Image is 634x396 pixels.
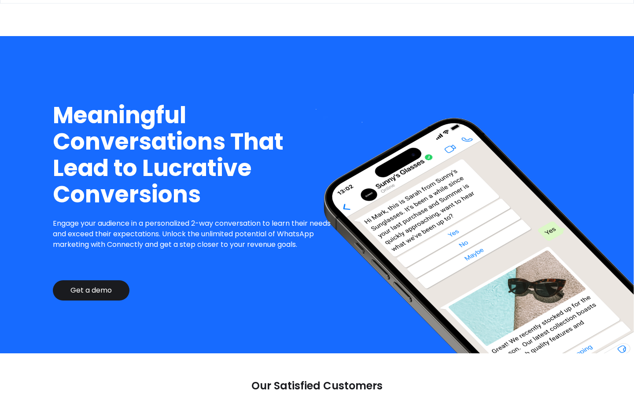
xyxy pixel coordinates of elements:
p: Engage your audience in a personalized 2-way conversation to learn their needs and exceed their e... [53,218,338,250]
ul: Language list [18,381,53,393]
div: Get a demo [70,286,112,295]
h1: Meaningful Conversations That Lead to Lucrative Conversions [53,102,338,208]
a: Get a demo [53,280,129,301]
p: Our Satisfied Customers [251,380,383,392]
aside: Language selected: English [9,381,53,393]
